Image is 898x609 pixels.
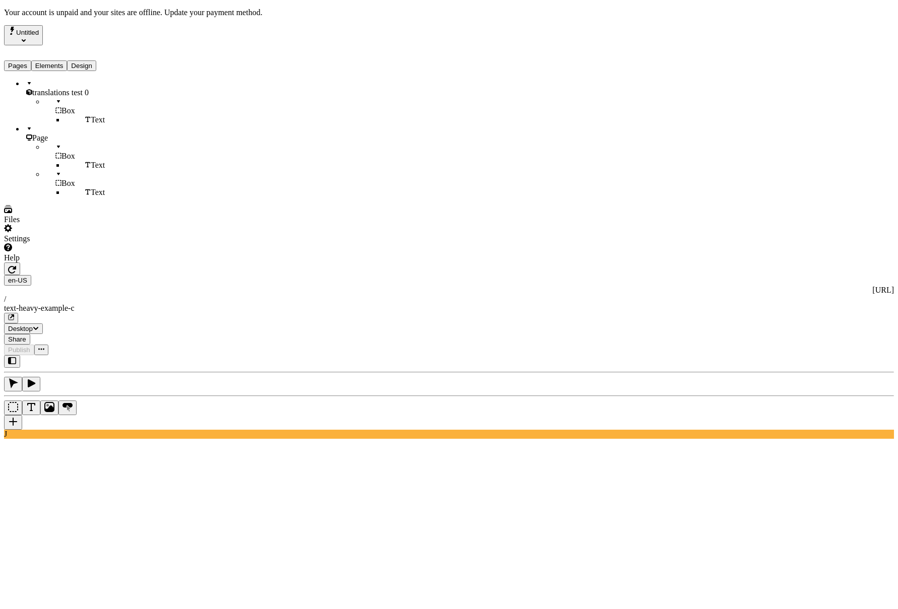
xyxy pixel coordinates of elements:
button: Select site [4,25,43,45]
button: Button [58,400,77,415]
span: Box [61,106,75,115]
span: Box [61,179,75,187]
button: Publish [4,345,34,355]
div: Settings [4,234,124,243]
button: Box [4,400,22,415]
span: Update your payment method. [164,8,263,17]
span: Text [91,161,105,169]
span: Page [32,133,48,142]
span: Untitled [16,29,39,36]
div: text-heavy-example-c [4,304,894,313]
span: Desktop [8,325,33,332]
div: Help [4,253,124,262]
button: Design [67,60,96,71]
span: Publish [8,346,30,354]
button: Pages [4,60,31,71]
span: Text [91,115,105,124]
span: Share [8,335,26,343]
button: Desktop [4,323,43,334]
div: Files [4,215,124,224]
button: Share [4,334,30,345]
p: Your account is unpaid and your sites are offline. [4,8,894,17]
div: [URL] [4,286,894,295]
div: J [4,430,894,439]
span: en-US [8,277,27,284]
span: Text [91,188,105,196]
button: Text [22,400,40,415]
div: / [4,295,894,304]
span: translations test 0 [32,88,89,97]
span: Box [61,152,75,160]
button: Open locale picker [4,275,31,286]
button: Image [40,400,58,415]
p: Cookie Test Route [4,8,147,17]
button: Elements [31,60,68,71]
